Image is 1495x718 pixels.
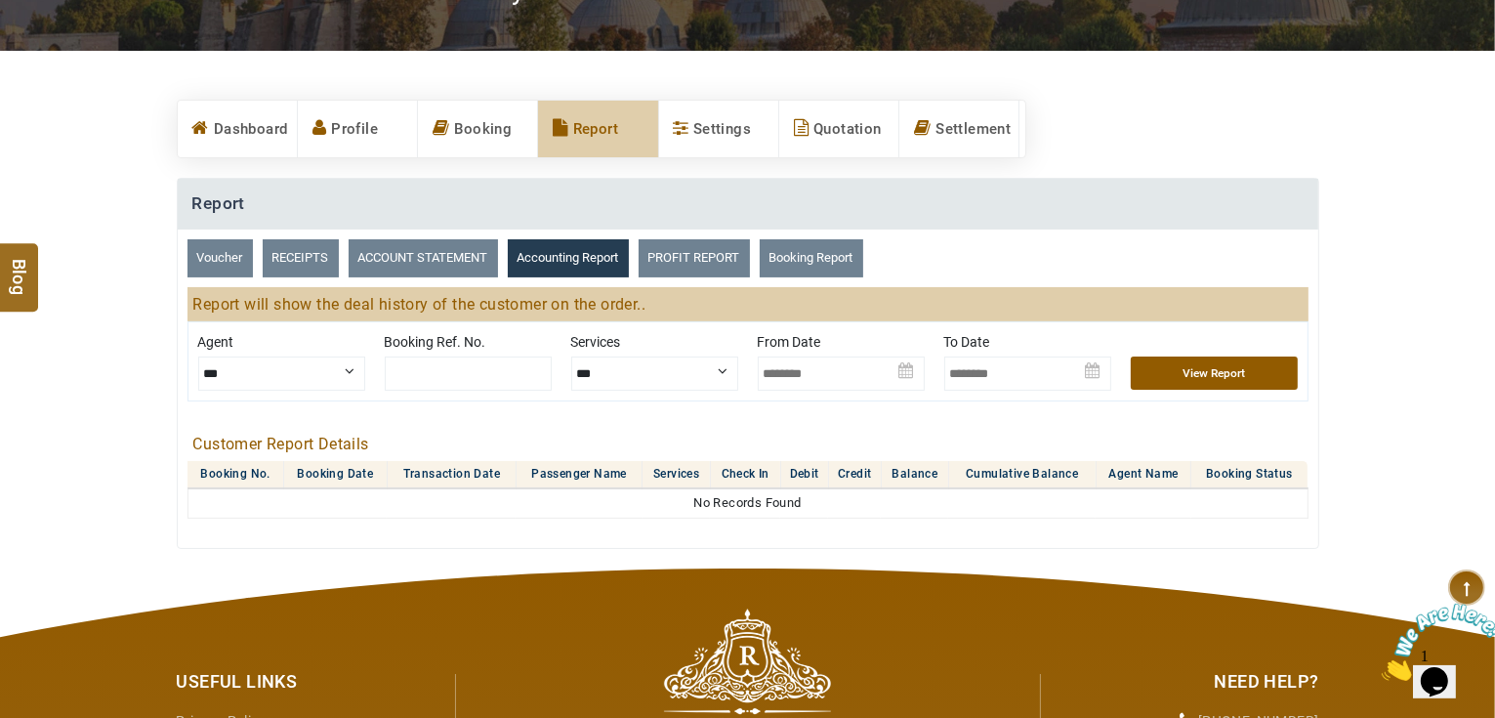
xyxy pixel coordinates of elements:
label: Services [571,332,738,352]
th: Agent Name [1096,461,1191,488]
th: Booking Date [283,461,387,488]
th: Booking No. [187,461,283,488]
button: View Report [1131,357,1298,390]
th: Services [643,461,710,488]
th: Balance [881,461,948,488]
a: PROFIT REPORT [639,239,750,277]
a: RECEIPTS [263,239,339,277]
h3: Report will show the deal history of the customer on the order.. [187,287,1308,322]
div: Useful Links [177,669,440,695]
th: Debit [780,461,828,488]
a: Settlement [899,101,1018,157]
a: Dashboard [178,101,297,157]
a: Settings [659,101,778,157]
img: Chat attention grabber [8,8,129,85]
h4: Report [178,179,1318,230]
a: Profile [298,101,417,157]
div: Need Help? [1056,669,1319,695]
a: Accounting Report [508,239,629,277]
span: Blog [7,258,32,275]
iframe: chat widget [1374,596,1495,689]
label: Booking Ref. No. [385,332,552,352]
th: Credit [828,461,881,488]
th: Booking Status [1191,461,1308,488]
a: Booking [418,101,537,157]
th: Cumulative Balance [948,461,1096,488]
a: ACCOUNT STATEMENT [349,239,498,277]
span: 1 [8,8,16,24]
th: Passenger Name [516,461,643,488]
a: Quotation [779,101,898,157]
a: Booking Report [760,239,863,277]
th: Transaction Date [387,461,516,488]
h3: Customer Report Details [187,427,1308,462]
td: No Records Found [187,488,1308,518]
span: Check In [722,467,769,481]
a: Voucher [187,239,253,277]
label: Agent [198,332,365,352]
a: Report [538,101,657,157]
